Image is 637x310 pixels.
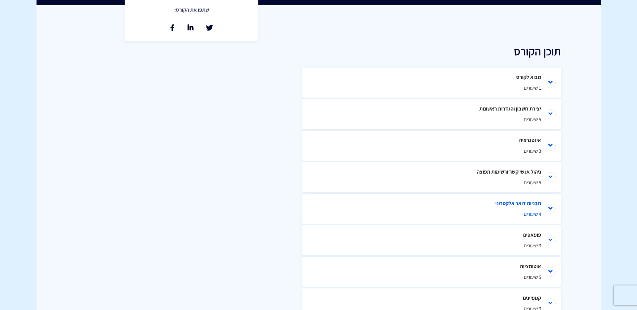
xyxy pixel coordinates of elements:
[188,25,194,31] a: שתף בלינקאדין
[302,131,561,161] li: אינטגרציה
[302,68,561,98] li: מבוא לקורס
[302,225,561,255] li: פופאפים
[206,25,213,31] a: שתף בטוויטר
[302,162,561,192] li: ניהול אנשי קשר ורשימות תפוצה
[322,242,541,249] span: 3 שיעורים
[322,116,541,123] span: 5 שיעורים
[322,84,541,91] span: 1 שיעורים
[170,25,175,31] a: שתף בפייסבוק
[302,99,561,129] li: יצירת חשבון והגדרות ראשונות
[322,179,541,186] span: 5 שיעורים
[302,194,561,224] li: תבניות דואר אלקטרוני
[302,45,561,57] h2: תוכן הקורס
[322,273,541,280] span: 5 שיעורים
[322,210,541,217] span: 4 שיעורים
[302,257,561,287] li: אוטומציות
[322,147,541,154] span: 3 שיעורים
[174,5,209,15] p: שתפו את הקורס:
